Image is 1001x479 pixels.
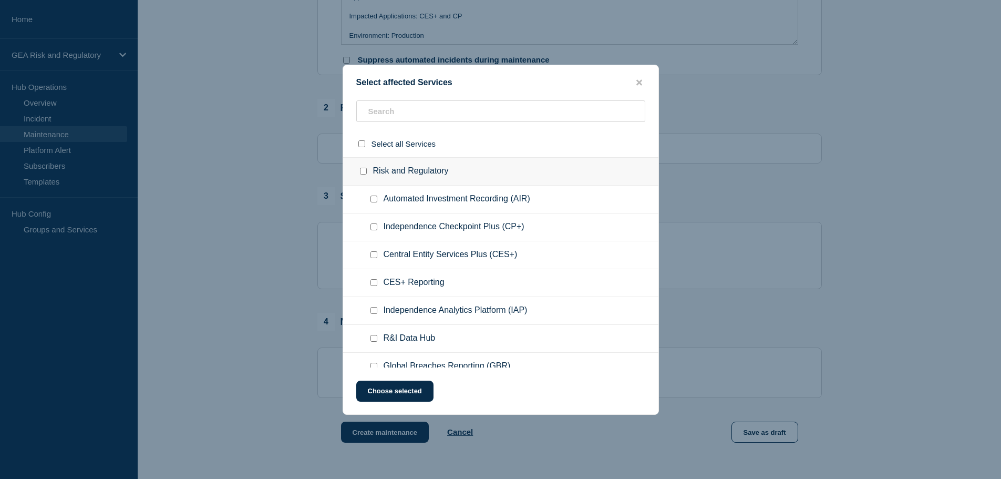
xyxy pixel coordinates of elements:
input: Search [356,100,645,122]
button: Choose selected [356,381,434,402]
button: close button [633,78,645,88]
span: R&I Data Hub [384,333,436,344]
span: Automated Investment Recording (AIR) [384,194,530,205]
input: Risk and Regulatory checkbox [360,168,367,175]
input: R&I Data Hub checkbox [370,335,377,342]
input: select all checkbox [358,140,365,147]
span: CES+ Reporting [384,278,445,288]
span: Independence Checkpoint Plus (CP+) [384,222,524,232]
input: Independence Checkpoint Plus (CP+) checkbox [370,223,377,230]
div: Risk and Regulatory [343,157,658,186]
input: Global Breaches Reporting (GBR) checkbox [370,363,377,370]
input: Automated Investment Recording (AIR) checkbox [370,196,377,202]
input: CES+ Reporting checkbox [370,279,377,286]
input: Central Entity Services Plus (CES+) checkbox [370,251,377,258]
input: Independence Analytics Platform (IAP) checkbox [370,307,377,314]
span: Independence Analytics Platform (IAP) [384,305,528,316]
span: Global Breaches Reporting (GBR) [384,361,511,372]
span: Select all Services [371,139,436,148]
span: Central Entity Services Plus (CES+) [384,250,518,260]
div: Select affected Services [343,78,658,88]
